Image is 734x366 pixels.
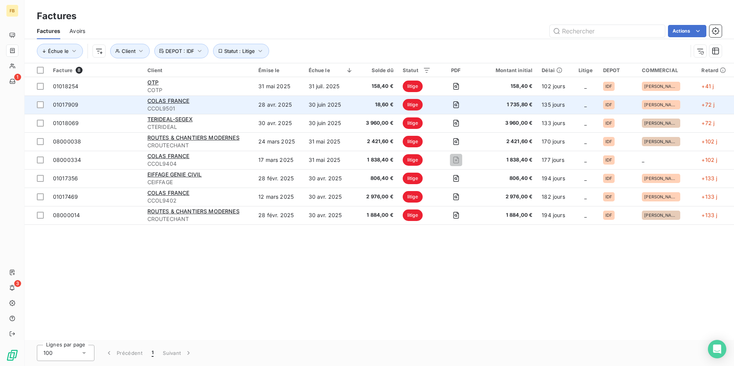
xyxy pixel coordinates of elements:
[537,206,573,224] td: 194 jours
[577,67,594,73] div: Litige
[258,67,299,73] div: Émise le
[147,79,159,86] span: OTP
[708,340,726,358] div: Open Intercom Messenger
[584,157,587,163] span: _
[69,27,85,35] span: Avoirs
[101,345,147,361] button: Précédent
[644,176,678,181] span: [PERSON_NAME]
[53,175,78,181] span: 01017356
[537,169,573,188] td: 194 jours
[403,99,423,110] span: litige
[53,138,81,145] span: 08000038
[605,121,612,125] span: IDF
[584,193,587,200] span: _
[605,213,612,218] span: IDF
[165,48,194,54] span: DEPOT : IDF
[304,169,358,188] td: 30 avr. 2025
[154,44,208,58] button: DEPOT : IDF
[701,193,717,200] span: +133 j
[147,171,202,178] span: EIFFAGE GENIE CIVIL
[537,77,573,96] td: 102 jours
[304,77,358,96] td: 31 juil. 2025
[644,84,678,89] span: [PERSON_NAME]
[304,96,358,114] td: 30 juin 2025
[403,154,423,166] span: litige
[537,188,573,206] td: 182 jours
[254,96,304,114] td: 28 avr. 2025
[152,349,154,357] span: 1
[584,120,587,126] span: _
[147,116,193,122] span: TERIDEAL-SEGEX
[605,176,612,181] span: IDF
[481,156,532,164] span: 1 838,40 €
[362,175,393,182] span: 806,40 €
[701,138,717,145] span: +102 j
[403,191,423,203] span: litige
[37,9,76,23] h3: Factures
[43,349,53,357] span: 100
[605,158,612,162] span: IDF
[362,193,393,201] span: 2 976,00 €
[6,5,18,17] div: FB
[254,77,304,96] td: 31 mai 2025
[309,67,354,73] div: Échue le
[53,193,78,200] span: 01017469
[440,67,472,73] div: PDF
[304,132,358,151] td: 31 mai 2025
[605,102,612,107] span: IDF
[147,345,158,361] button: 1
[53,157,81,163] span: 08000334
[37,44,83,58] button: Échue le
[53,212,80,218] span: 08000014
[6,349,18,361] img: Logo LeanPay
[481,175,532,182] span: 806,40 €
[481,119,532,127] span: 3 960,00 €
[147,97,190,104] span: COLAS FRANCE
[147,178,250,186] span: CEIFFAGE
[701,120,714,126] span: +72 j
[362,67,393,73] div: Solde dû
[254,132,304,151] td: 24 mars 2025
[481,67,532,73] div: Montant initial
[362,211,393,219] span: 1 884,00 €
[584,175,587,181] span: _
[605,84,612,89] span: IDF
[254,151,304,169] td: 17 mars 2025
[304,206,358,224] td: 30 avr. 2025
[701,83,714,89] span: +41 j
[76,67,83,74] span: 8
[537,132,573,151] td: 170 jours
[537,114,573,132] td: 133 jours
[224,48,255,54] span: Statut : Litige
[542,67,568,73] div: Délai
[642,157,644,163] span: _
[147,134,240,141] span: ROUTES & CHANTIERS MODERNES
[644,195,678,199] span: [PERSON_NAME]
[701,157,717,163] span: +102 j
[584,138,587,145] span: _
[147,105,250,112] span: CCOL9501
[147,160,250,168] span: CCOL9404
[403,173,423,184] span: litige
[254,188,304,206] td: 12 mars 2025
[605,139,612,144] span: IDF
[584,83,587,89] span: _
[481,101,532,109] span: 1 735,80 €
[362,119,393,127] span: 3 960,00 €
[481,82,532,90] span: 158,40 €
[304,151,358,169] td: 31 mai 2025
[147,123,250,131] span: CTERIDEAL
[53,67,73,73] span: Facture
[53,120,79,126] span: 01018069
[481,138,532,145] span: 2 421,60 €
[147,190,190,196] span: COLAS FRANCE
[53,101,78,108] span: 01017909
[644,121,678,125] span: [PERSON_NAME]
[254,114,304,132] td: 30 avr. 2025
[48,48,69,54] span: Échue le
[362,101,393,109] span: 18,60 €
[584,101,587,108] span: _
[403,209,423,221] span: litige
[403,136,423,147] span: litige
[481,193,532,201] span: 2 976,00 €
